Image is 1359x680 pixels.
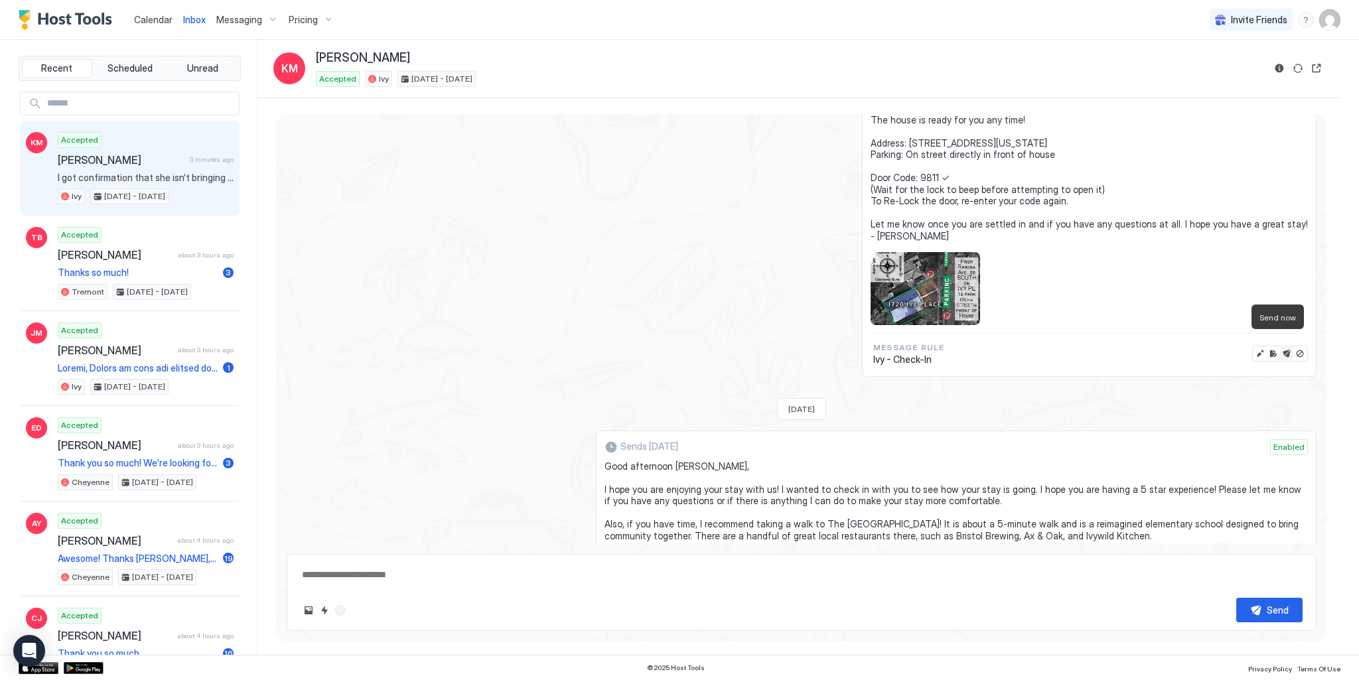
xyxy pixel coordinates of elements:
span: Sends [DATE] [620,441,678,452]
span: [DATE] - [DATE] [127,286,188,298]
span: [PERSON_NAME] [58,248,173,261]
div: tab-group [19,56,241,81]
span: Messaging [216,14,262,26]
span: Send now [1259,312,1296,322]
span: Loremi, Dolors am cons adi elitsed doe tempo! Inci ut labo etdo ma aliq eni adm veniamqu. N exer ... [58,362,218,374]
div: View image [871,252,980,325]
button: Scheduled [95,59,165,78]
span: [DATE] - [DATE] [104,381,165,393]
div: menu [1298,12,1314,28]
span: JM [31,327,42,339]
span: about 3 hours ago [178,346,234,354]
button: Open reservation [1309,60,1324,76]
span: Enabled [1273,441,1305,453]
a: App Store [19,662,58,674]
span: ED [31,422,42,434]
span: 3 minutes ago [190,155,234,164]
span: [DATE] - [DATE] [411,73,472,85]
button: Send [1236,598,1303,622]
span: 3 [226,267,231,277]
span: Scheduled [107,62,153,74]
span: [PERSON_NAME] [58,534,172,547]
div: Send [1267,603,1289,617]
span: [DATE] - [DATE] [132,476,193,488]
input: Input Field [42,92,239,115]
span: Accepted [61,610,98,622]
span: Ivy [379,73,389,85]
span: Tremont [72,286,104,298]
span: I got confirmation that she isn’t bringing laundry back [DATE], so I’ll send the code in a sec ;) [58,172,234,184]
span: about 4 hours ago [177,632,234,640]
span: [PERSON_NAME] [58,629,172,642]
span: Privacy Policy [1248,665,1292,673]
span: about 3 hours ago [178,251,234,259]
span: about 3 hours ago [178,441,234,450]
span: Cheyenne [72,571,109,583]
span: [PERSON_NAME] [316,50,410,66]
span: Ivy [72,381,82,393]
span: Accepted [61,515,98,527]
span: Good afternoon [PERSON_NAME], I hope you are enjoying your stay with us! I wanted to check in wit... [605,460,1308,612]
span: Accepted [61,419,98,431]
span: [PERSON_NAME] [58,344,173,357]
span: [PERSON_NAME] [58,439,173,452]
span: Accepted [61,134,98,146]
button: Unread [167,59,238,78]
span: TB [31,232,42,243]
div: User profile [1319,9,1340,31]
span: Inbox [183,14,206,25]
span: The house is ready for you any time! Address: [STREET_ADDRESS][US_STATE] Parking: On street direc... [871,114,1308,242]
span: Calendar [134,14,173,25]
button: Sync reservation [1290,60,1306,76]
span: about 4 hours ago [177,536,234,545]
div: Open Intercom Messenger [13,635,45,667]
span: Unread [187,62,218,74]
span: AY [32,517,42,529]
button: Recent [22,59,92,78]
span: CJ [31,612,42,624]
span: Thanks so much! [58,267,218,279]
button: Upload image [301,602,317,618]
a: Terms Of Use [1297,661,1340,675]
span: [DATE] - [DATE] [132,571,193,583]
span: KM [31,137,43,149]
a: Privacy Policy [1248,661,1292,675]
span: Pricing [289,14,318,26]
span: © 2025 Host Tools [647,663,705,672]
span: Ivy - Check-In [873,354,944,366]
a: Calendar [134,13,173,27]
span: Thank you so much! We’re looking forward to our stay! [58,457,218,469]
button: Edit rule [1267,347,1280,360]
span: Accepted [61,324,98,336]
a: Inbox [183,13,206,27]
span: [DATE] - [DATE] [104,190,165,202]
a: Google Play Store [64,662,104,674]
span: KM [281,60,298,76]
span: 3 [226,458,231,468]
span: Recent [41,62,72,74]
button: Send now [1280,347,1293,360]
span: Message Rule [873,342,944,354]
span: Ivy [72,190,82,202]
span: Terms Of Use [1297,665,1340,673]
span: [PERSON_NAME] [58,153,184,167]
button: Edit message [1253,347,1267,360]
button: Reservation information [1271,60,1287,76]
span: 19 [224,553,233,563]
span: Accepted [319,73,356,85]
span: Invite Friends [1231,14,1287,26]
a: Host Tools Logo [19,10,118,30]
span: Cheyenne [72,476,109,488]
span: 16 [224,648,233,658]
span: Accepted [61,229,98,241]
span: [DATE] [788,404,815,414]
button: Quick reply [317,602,332,618]
span: Awesome! Thanks [PERSON_NAME], have fun unpacking all weekend!!! [58,553,218,565]
span: 1 [227,363,230,373]
button: Disable message [1293,347,1307,360]
span: Thank you so much . [58,647,218,659]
